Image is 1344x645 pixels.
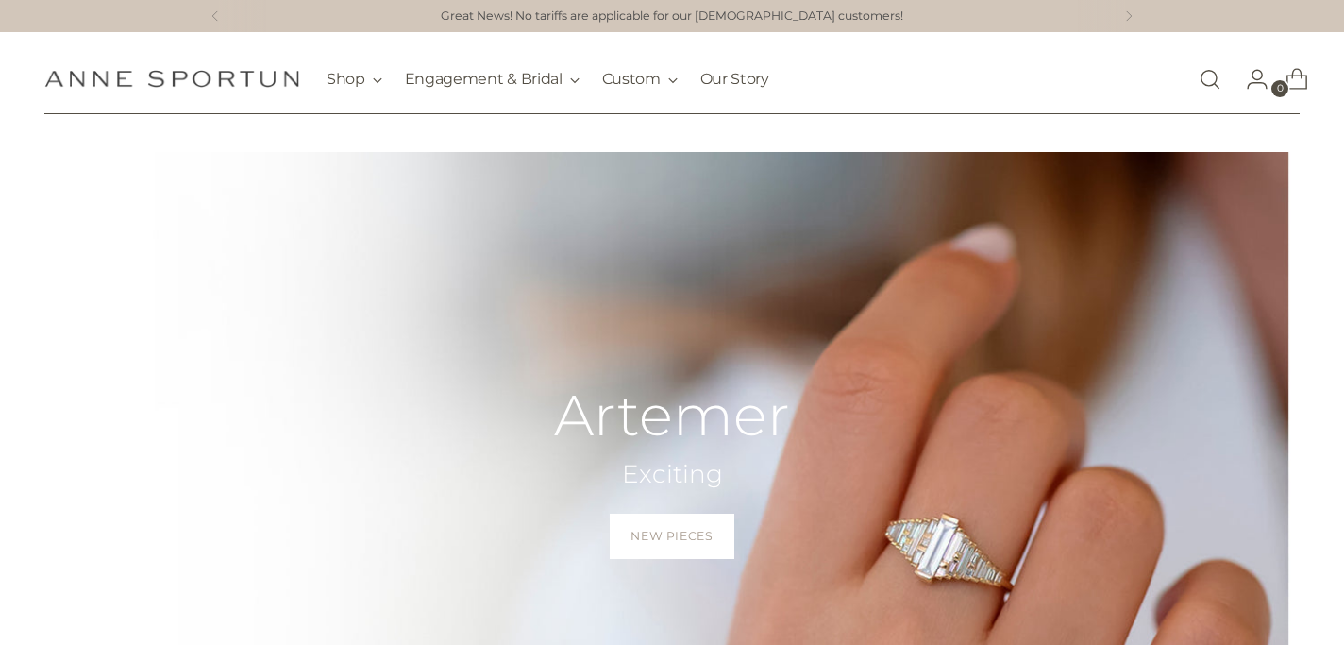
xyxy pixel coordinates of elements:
span: 0 [1271,80,1288,97]
span: New Pieces [630,528,713,545]
a: Our Story [700,59,769,100]
button: Engagement & Bridal [405,59,580,100]
a: Open cart modal [1270,60,1308,98]
a: Go to the account page [1231,60,1268,98]
a: Anne Sportun Fine Jewellery [44,70,299,88]
button: Custom [602,59,678,100]
a: Great News! No tariffs are applicable for our [DEMOGRAPHIC_DATA] customers! [441,8,903,25]
h2: Exciting [554,458,790,491]
a: New Pieces [610,514,733,559]
a: Open search modal [1191,60,1229,98]
button: Shop [327,59,382,100]
h2: Artemer [554,384,790,447]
